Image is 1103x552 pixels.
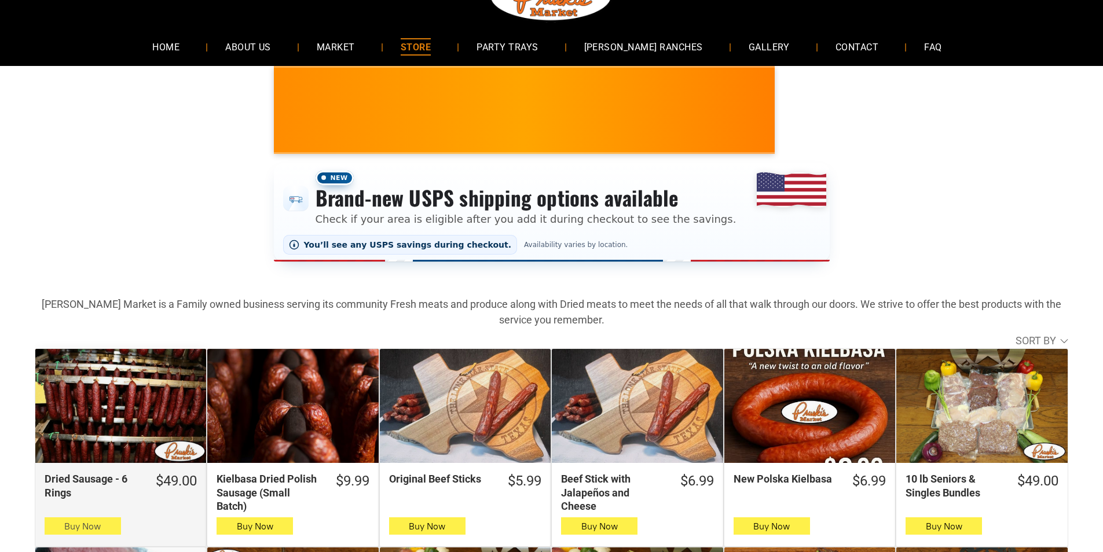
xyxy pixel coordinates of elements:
span: [PERSON_NAME] MARKET [772,118,1000,137]
div: $6.99 [852,472,886,490]
a: $49.0010 lb Seniors & Singles Bundles [896,472,1067,499]
a: MARKET [299,31,372,62]
div: $5.99 [508,472,541,490]
a: $9.99Kielbasa Dried Polish Sausage (Small Batch) [207,472,378,513]
span: Buy Now [581,521,618,532]
a: ABOUT US [208,31,288,62]
a: $6.99Beef Stick with Jalapeños and Cheese [552,472,723,513]
strong: [PERSON_NAME] Market is a Family owned business serving its community Fresh meats and produce alo... [42,298,1061,326]
a: Beef Stick with Jalapeños and Cheese [552,349,723,463]
button: Buy Now [734,517,810,535]
span: Buy Now [64,521,101,532]
span: New [316,171,354,185]
div: Dried Sausage - 6 Rings [45,472,141,499]
div: Beef Stick with Jalapeños and Cheese [561,472,665,513]
div: Kielbasa Dried Polish Sausage (Small Batch) [217,472,320,513]
div: 10 lb Seniors & Singles Bundles [906,472,1002,499]
span: Buy Now [753,521,790,532]
p: Check if your area is eligible after you add it during checkout to see the savings. [316,211,736,227]
button: Buy Now [389,517,466,535]
a: New Polska Kielbasa [724,349,895,463]
a: GALLERY [731,31,807,62]
button: Buy Now [906,517,982,535]
a: CONTACT [818,31,896,62]
div: $49.00 [156,472,197,490]
a: $5.99Original Beef Sticks [380,472,551,490]
a: HOME [135,31,197,62]
a: FAQ [907,31,959,62]
a: STORE [383,31,448,62]
div: Shipping options announcement [274,163,830,262]
button: Buy Now [561,517,637,535]
div: Original Beef Sticks [389,472,493,485]
span: Buy Now [409,521,445,532]
span: Buy Now [237,521,273,532]
a: PARTY TRAYS [459,31,555,62]
span: Buy Now [926,521,962,532]
button: Buy Now [45,517,121,535]
div: $49.00 [1017,472,1058,490]
button: Buy Now [217,517,293,535]
a: Original Beef Sticks [380,349,551,463]
a: Dried Sausage - 6 Rings [35,349,206,463]
a: Kielbasa Dried Polish Sausage (Small Batch) [207,349,378,463]
a: [PERSON_NAME] RANCHES [567,31,720,62]
a: 10 lb Seniors &amp; Singles Bundles [896,349,1067,463]
div: $9.99 [336,472,369,490]
div: $6.99 [680,472,714,490]
span: You’ll see any USPS savings during checkout. [304,240,512,249]
span: Availability varies by location. [522,241,630,249]
h3: Brand-new USPS shipping options available [316,185,736,211]
a: $6.99New Polska Kielbasa [724,472,895,490]
div: New Polska Kielbasa [734,472,837,485]
a: $49.00Dried Sausage - 6 Rings [35,472,206,499]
